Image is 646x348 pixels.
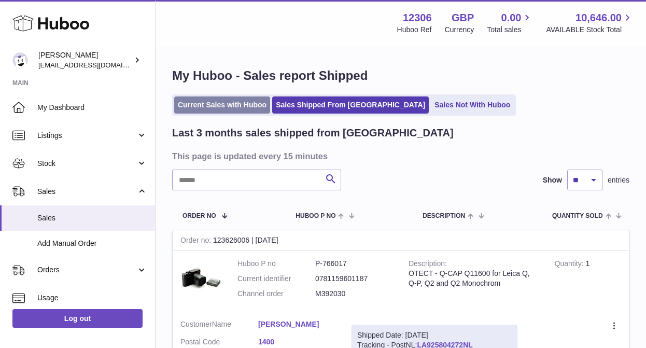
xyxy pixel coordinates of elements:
[315,274,393,284] dd: 0781159601187
[180,259,222,300] img: $_57.JPG
[409,259,447,270] strong: Description
[258,337,336,347] a: 1400
[608,175,629,185] span: entries
[172,150,627,162] h3: This page is updated every 15 minutes
[37,159,136,169] span: Stock
[546,25,634,35] span: AVAILABLE Stock Total
[37,213,147,223] span: Sales
[543,175,562,185] label: Show
[37,293,147,303] span: Usage
[237,289,315,299] dt: Channel order
[172,126,454,140] h2: Last 3 months sales shipped from [GEOGRAPHIC_DATA]
[38,61,152,69] span: [EMAIL_ADDRESS][DOMAIN_NAME]
[403,11,432,25] strong: 12306
[296,213,335,219] span: Huboo P no
[552,213,603,219] span: Quantity Sold
[37,131,136,141] span: Listings
[180,319,258,332] dt: Name
[174,96,270,114] a: Current Sales with Huboo
[431,96,514,114] a: Sales Not With Huboo
[555,259,586,270] strong: Quantity
[12,52,28,68] img: hello@otect.co
[237,274,315,284] dt: Current identifier
[315,289,393,299] dd: M392030
[546,11,634,35] a: 10,646.00 AVAILABLE Stock Total
[237,259,315,269] dt: Huboo P no
[409,269,539,288] div: OTECT - Q-CAP Q11600 for Leica Q, Q-P, Q2 and Q2 Monochrom
[501,11,522,25] span: 0.00
[38,50,132,70] div: [PERSON_NAME]
[452,11,474,25] strong: GBP
[37,239,147,248] span: Add Manual Order
[272,96,429,114] a: Sales Shipped From [GEOGRAPHIC_DATA]
[423,213,465,219] span: Description
[37,103,147,113] span: My Dashboard
[180,320,212,328] span: Customer
[12,309,143,328] a: Log out
[397,25,432,35] div: Huboo Ref
[173,230,629,251] div: 123626006 | [DATE]
[180,236,213,247] strong: Order no
[357,330,512,340] div: Shipped Date: [DATE]
[487,11,533,35] a: 0.00 Total sales
[445,25,474,35] div: Currency
[37,265,136,275] span: Orders
[37,187,136,197] span: Sales
[172,67,629,84] h1: My Huboo - Sales report Shipped
[575,11,622,25] span: 10,646.00
[182,213,216,219] span: Order No
[487,25,533,35] span: Total sales
[258,319,336,329] a: [PERSON_NAME]
[547,251,629,312] td: 1
[315,259,393,269] dd: P-766017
